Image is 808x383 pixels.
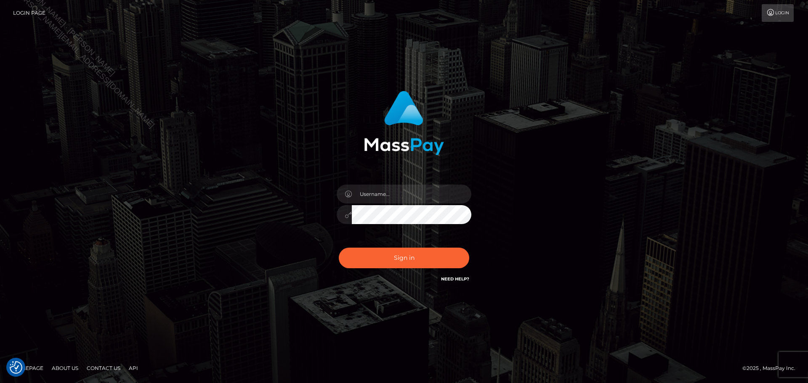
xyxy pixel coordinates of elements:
[762,4,794,22] a: Login
[10,361,22,374] button: Consent Preferences
[364,91,444,155] img: MassPay Login
[441,276,469,282] a: Need Help?
[339,248,469,268] button: Sign in
[48,362,82,375] a: About Us
[83,362,124,375] a: Contact Us
[10,361,22,374] img: Revisit consent button
[742,364,802,373] div: © 2025 , MassPay Inc.
[352,185,471,203] input: Username...
[13,4,45,22] a: Login Page
[9,362,47,375] a: Homepage
[125,362,141,375] a: API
